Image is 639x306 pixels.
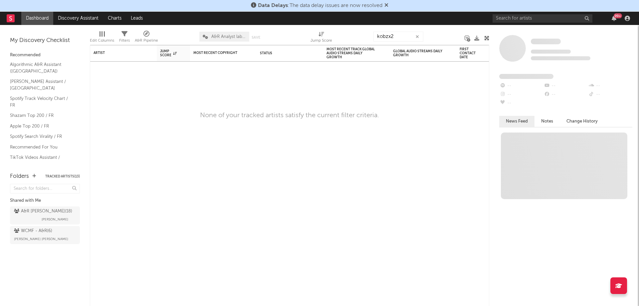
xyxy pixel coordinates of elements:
div: Artist [94,51,143,55]
div: Edit Columns [90,37,114,45]
span: Fans Added by Platform [499,74,553,79]
input: Search... [373,32,423,42]
a: Spotify Track Velocity Chart / FR [10,95,73,109]
a: A&R [PERSON_NAME](18)[PERSON_NAME] [10,206,80,224]
div: Filters [119,28,130,48]
a: Spotify Search Virality / FR [10,133,73,140]
div: Jump Score [311,28,332,48]
span: Tracking Since: [DATE] [531,50,571,54]
div: First Contact Date [460,47,483,59]
div: WCMF - A&R ( 6 ) [14,227,52,235]
span: [PERSON_NAME] [PERSON_NAME] [14,235,68,243]
div: Global Audio Streams Daily Growth [393,49,443,57]
button: 99+ [612,16,616,21]
a: WCMF - A&R(6)[PERSON_NAME] [PERSON_NAME] [10,226,80,244]
a: Some Artist [531,38,561,45]
a: Dashboard [21,12,53,25]
div: Shared with Me [10,197,80,205]
a: [PERSON_NAME] Assistant / [GEOGRAPHIC_DATA] [10,78,73,92]
span: Dismiss [384,3,388,8]
div: -- [588,90,632,99]
div: Jump Score [311,37,332,45]
a: Algorithmic A&R Assistant ([GEOGRAPHIC_DATA]) [10,61,73,75]
div: Jump Score [160,49,177,57]
div: Most Recent Track Global Audio Streams Daily Growth [326,47,376,59]
div: -- [543,90,588,99]
div: Status [260,51,303,55]
button: Notes [534,116,560,127]
span: Some Artist [531,39,561,44]
div: Filters [119,37,130,45]
div: My Discovery Checklist [10,37,80,45]
a: Leads [126,12,147,25]
a: TikTok Videos Assistant / [GEOGRAPHIC_DATA] [10,154,73,167]
span: : The data delay issues are now resolved [258,3,382,8]
span: [PERSON_NAME] [42,215,68,223]
span: A&R Analyst labels [211,35,246,39]
a: Recommended For You [10,144,73,151]
div: -- [499,99,543,108]
input: Search for artists [493,14,592,23]
div: Most Recent Copyright [193,51,243,55]
button: News Feed [499,116,534,127]
button: Change History [560,116,604,127]
a: Discovery Assistant [53,12,103,25]
a: Apple Top 200 / FR [10,123,73,130]
a: Shazam Top 200 / FR [10,112,73,119]
div: -- [499,90,543,99]
span: Data Delays [258,3,288,8]
div: 99 + [614,13,622,18]
div: Edit Columns [90,28,114,48]
button: Save [252,36,260,39]
div: -- [543,82,588,90]
div: None of your tracked artists satisfy the current filter criteria. [200,112,379,120]
div: Folders [10,172,29,180]
div: A&R Pipeline [135,37,158,45]
span: 0 fans last week [531,56,590,60]
a: Charts [103,12,126,25]
div: -- [588,82,632,90]
div: A&R Pipeline [135,28,158,48]
div: A&R [PERSON_NAME] ( 18 ) [14,207,72,215]
input: Search for folders... [10,184,80,193]
div: -- [499,82,543,90]
div: Recommended [10,51,80,59]
button: Tracked Artists(13) [45,175,80,178]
